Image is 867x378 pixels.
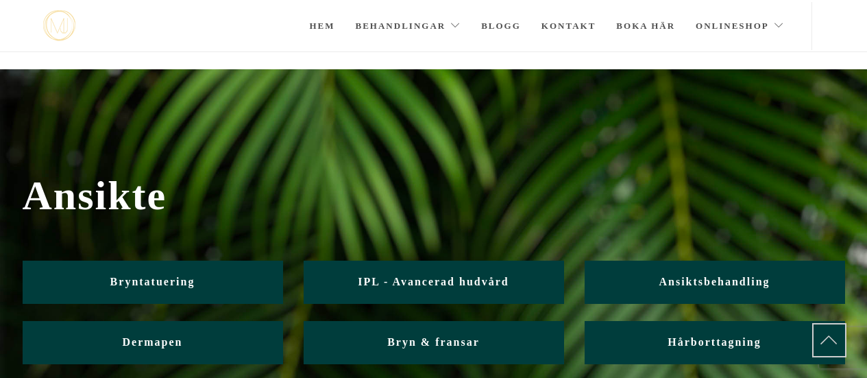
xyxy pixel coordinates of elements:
[304,261,564,304] a: IPL - Avancerad hudvård
[23,172,845,220] span: Ansikte
[387,336,480,348] span: Bryn & fransar
[585,321,845,364] a: Hårborttagning
[356,2,461,50] a: Behandlingar
[110,276,195,287] span: Bryntatuering
[43,10,75,41] img: mjstudio
[23,321,283,364] a: Dermapen
[309,2,334,50] a: Hem
[43,10,75,41] a: mjstudio mjstudio mjstudio
[23,261,283,304] a: Bryntatuering
[659,276,770,287] span: Ansiktsbehandling
[616,2,675,50] a: Boka här
[668,336,761,348] span: Hårborttagning
[123,336,183,348] span: Dermapen
[481,2,521,50] a: Blogg
[585,261,845,304] a: Ansiktsbehandling
[304,321,564,364] a: Bryn & fransar
[358,276,509,287] span: IPL - Avancerad hudvård
[541,2,596,50] a: Kontakt
[696,2,784,50] a: Onlineshop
